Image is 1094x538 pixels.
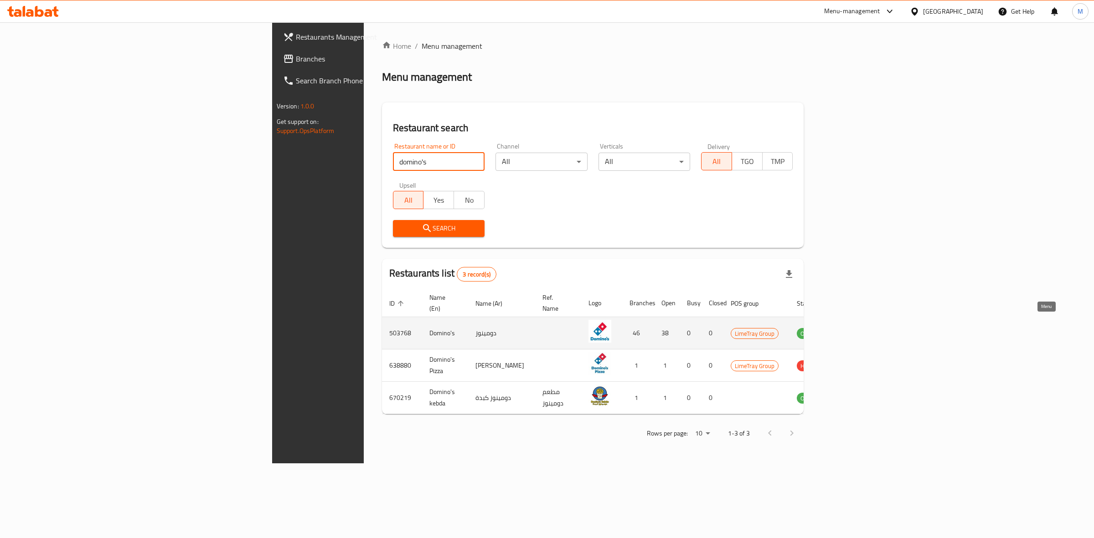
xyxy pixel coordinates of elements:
th: Logo [581,289,622,317]
p: 1-3 of 3 [728,428,750,439]
span: Ref. Name [542,292,570,314]
span: Name (Ar) [475,298,514,309]
div: Rows per page: [691,427,713,441]
img: Domino's Pizza [588,352,611,375]
td: 1 [622,382,654,414]
span: OPEN [797,328,819,339]
span: Search [400,223,477,234]
img: Domino's kebda [588,384,611,407]
td: 1 [622,349,654,382]
div: All [599,153,690,171]
table: enhanced table [382,289,869,414]
td: دومينوز كبدة [468,382,535,414]
span: Version: [277,100,299,112]
span: 3 record(s) [457,270,496,279]
label: Delivery [707,143,730,149]
span: Name (En) [429,292,457,314]
div: [GEOGRAPHIC_DATA] [923,6,983,16]
div: Export file [778,263,800,285]
span: Search Branch Phone [296,75,448,86]
span: Restaurants Management [296,31,448,42]
div: Menu-management [824,6,880,17]
th: Branches [622,289,654,317]
a: Restaurants Management [276,26,455,48]
h2: Restaurants list [389,266,496,282]
span: All [397,194,420,207]
p: Rows per page: [647,428,688,439]
th: Busy [680,289,702,317]
button: All [701,152,732,170]
button: Search [393,220,485,237]
span: TMP [766,155,790,168]
th: Open [654,289,680,317]
span: Get support on: [277,116,319,128]
h2: Restaurant search [393,121,793,135]
td: 0 [702,382,723,414]
td: 0 [680,382,702,414]
nav: breadcrumb [382,41,804,51]
span: TGO [736,155,759,168]
a: Search Branch Phone [276,70,455,92]
span: POS group [731,298,770,309]
span: LimeTray Group [731,361,778,371]
div: HIDDEN [797,360,824,371]
span: HIDDEN [797,361,824,371]
span: Yes [427,194,450,207]
input: Search for restaurant name or ID.. [393,153,485,171]
td: 38 [654,317,680,349]
button: TMP [762,152,793,170]
button: Yes [423,191,454,209]
div: OPEN [797,328,819,339]
div: Total records count [457,267,496,282]
span: M [1078,6,1083,16]
span: All [705,155,728,168]
td: 46 [622,317,654,349]
a: Branches [276,48,455,70]
div: All [495,153,587,171]
span: Status [797,298,826,309]
img: Domino's [588,320,611,343]
button: No [454,191,485,209]
td: 0 [680,349,702,382]
td: 0 [680,317,702,349]
td: دومينوز [468,317,535,349]
td: 0 [702,349,723,382]
button: All [393,191,424,209]
a: Support.OpsPlatform [277,125,335,137]
td: 1 [654,382,680,414]
span: 1.0.0 [300,100,315,112]
h2: Menu management [382,70,472,84]
th: Closed [702,289,723,317]
span: Branches [296,53,448,64]
span: ID [389,298,407,309]
td: [PERSON_NAME] [468,349,535,382]
label: Upsell [399,182,416,188]
span: OPEN [797,393,819,404]
span: No [458,194,481,207]
td: 1 [654,349,680,382]
td: 0 [702,317,723,349]
span: LimeTray Group [731,328,778,339]
button: TGO [732,152,763,170]
td: مطعم دومينوز [535,382,581,414]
